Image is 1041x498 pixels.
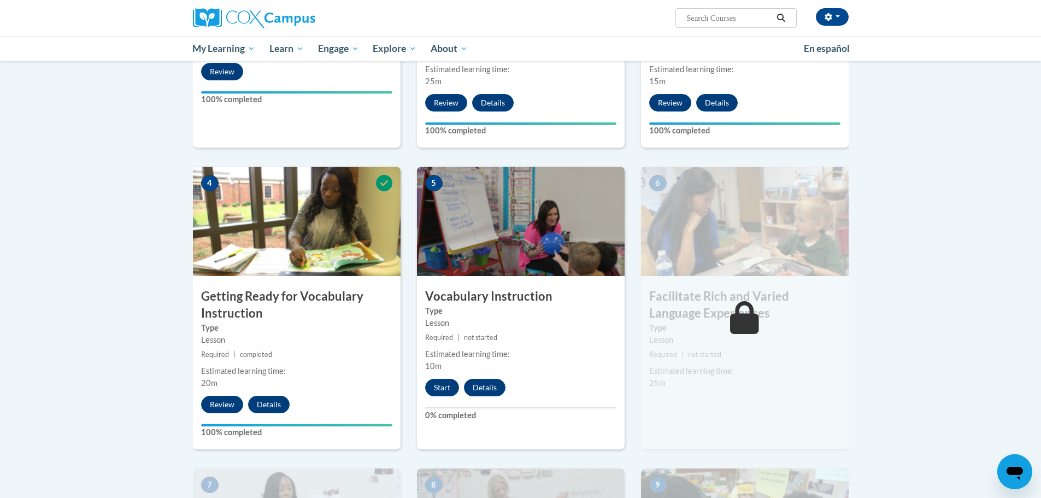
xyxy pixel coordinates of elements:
span: | [457,333,460,342]
div: Lesson [425,317,616,329]
button: Account Settings [816,8,849,26]
div: Your progress [201,91,392,93]
label: 100% completed [425,125,616,137]
span: 4 [201,175,219,191]
button: Review [201,63,243,80]
img: Cox Campus [193,8,315,28]
span: 7 [201,477,219,493]
span: | [233,350,236,359]
span: 9 [649,477,667,493]
span: 5 [425,175,443,191]
span: Explore [373,42,416,55]
span: completed [240,350,272,359]
a: Engage [311,36,366,61]
span: Required [425,333,453,342]
img: Course Image [641,167,849,276]
button: Details [696,94,738,112]
div: Your progress [649,122,840,125]
button: Review [201,396,243,413]
div: Lesson [201,334,392,346]
button: Review [425,94,467,112]
div: Your progress [201,424,392,426]
button: Details [464,379,505,396]
span: About [431,42,468,55]
label: Type [201,322,392,334]
a: Explore [366,36,424,61]
span: not started [688,350,721,359]
span: Required [201,350,229,359]
div: Lesson [649,334,840,346]
a: About [424,36,475,61]
span: 20m [201,378,217,388]
h3: Facilitate Rich and Varied Language Experiences [641,288,849,322]
a: My Learning [186,36,263,61]
label: 100% completed [649,125,840,137]
label: 100% completed [201,93,392,106]
a: Cox Campus [193,8,401,28]
div: Estimated learning time: [425,63,616,75]
input: Search Courses [685,11,773,25]
button: Start [425,379,459,396]
label: 100% completed [201,426,392,438]
h3: Vocabulary Instruction [417,288,625,305]
label: Type [425,305,616,317]
span: | [681,350,684,359]
span: 15m [649,77,666,86]
span: My Learning [192,42,255,55]
span: En español [804,43,850,54]
button: Details [248,396,290,413]
span: Required [649,350,677,359]
span: 8 [425,477,443,493]
img: Course Image [417,167,625,276]
button: Details [472,94,514,112]
label: Type [649,322,840,334]
h3: Getting Ready for Vocabulary Instruction [193,288,401,322]
span: not started [464,333,497,342]
label: 0% completed [425,409,616,421]
span: 25m [425,77,442,86]
span: 6 [649,175,667,191]
iframe: Button to launch messaging window [997,454,1032,489]
button: Review [649,94,691,112]
div: Estimated learning time: [649,365,840,377]
div: Main menu [177,36,865,61]
a: En español [797,37,857,60]
span: Engage [318,42,359,55]
span: 25m [649,378,666,388]
div: Your progress [425,122,616,125]
div: Estimated learning time: [649,63,840,75]
a: Learn [262,36,311,61]
button: Search [773,11,789,25]
div: Estimated learning time: [201,365,392,377]
img: Course Image [193,167,401,276]
span: 10m [425,361,442,371]
div: Estimated learning time: [425,348,616,360]
span: Learn [269,42,304,55]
